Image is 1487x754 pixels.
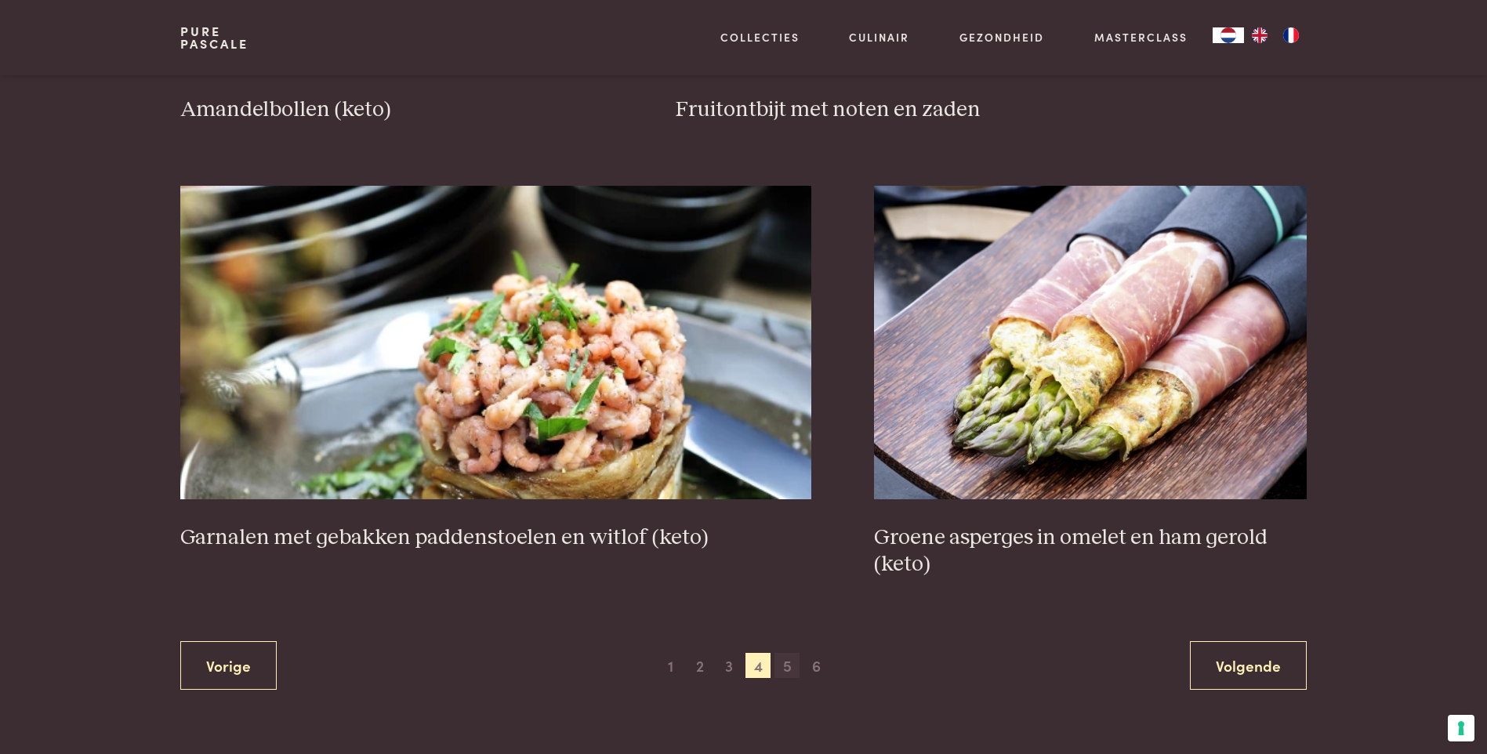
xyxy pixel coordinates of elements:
[874,186,1307,578] a: Groene asperges in omelet en ham gerold (keto) Groene asperges in omelet en ham gerold (keto)
[1244,27,1307,43] ul: Language list
[1213,27,1307,43] aside: Language selected: Nederlands
[745,653,771,678] span: 4
[658,653,684,678] span: 1
[1275,27,1307,43] a: FR
[774,653,800,678] span: 5
[1213,27,1244,43] a: NL
[874,186,1307,499] img: Groene asperges in omelet en ham gerold (keto)
[180,524,811,552] h3: Garnalen met gebakken paddenstoelen en witlof (keto)
[874,524,1307,578] h3: Groene asperges in omelet en ham gerold (keto)
[959,29,1044,45] a: Gezondheid
[716,653,742,678] span: 3
[1213,27,1244,43] div: Language
[676,96,1307,124] h3: Fruitontbijt met noten en zaden
[180,25,248,50] a: PurePascale
[1190,641,1307,691] a: Volgende
[180,641,277,691] a: Vorige
[804,653,829,678] span: 6
[720,29,800,45] a: Collecties
[180,186,811,551] a: Garnalen met gebakken paddenstoelen en witlof (keto) Garnalen met gebakken paddenstoelen en witlo...
[1244,27,1275,43] a: EN
[687,653,713,678] span: 2
[180,96,613,124] h3: Amandelbollen (keto)
[1094,29,1188,45] a: Masterclass
[1448,715,1474,741] button: Uw voorkeuren voor toestemming voor trackingtechnologieën
[180,186,811,499] img: Garnalen met gebakken paddenstoelen en witlof (keto)
[849,29,909,45] a: Culinair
